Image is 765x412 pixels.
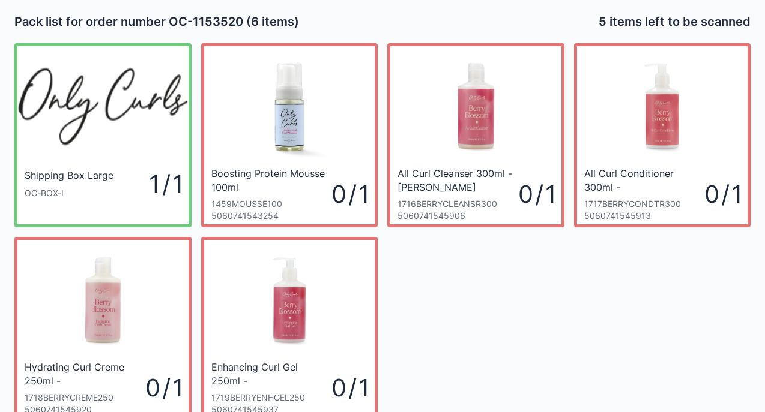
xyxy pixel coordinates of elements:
[25,360,142,387] div: Hydrating Curl Creme 250ml - [PERSON_NAME] Blossom
[584,210,705,222] div: 5060741545913
[234,51,345,162] img: MousseMini100ml_1200x.jpg
[211,167,329,193] div: Boosting Protein Mousse 100ml
[145,371,181,405] div: 0 / 1
[47,245,159,356] img: Berry_Blossom_-_Hydrating_Curl_Creme_250ml_2048x.jpg
[331,371,367,405] div: 0 / 1
[599,13,751,30] h2: 5 items left to be scanned
[331,177,367,211] div: 0 / 1
[387,43,564,227] a: All Curl Cleanser 300ml - [PERSON_NAME] Blossom1716BERRYCLEANSR30050607415459060 / 1
[25,187,116,199] div: OC-BOX-L
[201,43,378,227] a: Boosting Protein Mousse 100ml1459MOUSSE10050607415432540 / 1
[211,392,332,404] div: 1719BERRYENHGEL250
[574,43,751,227] a: All Curl Conditioner 300ml - [PERSON_NAME] Blossom1717BERRYCONDTR30050607415459130 / 1
[14,13,378,30] h2: Pack list for order number OC-1153520 (6 items)
[518,177,554,211] div: 0 / 1
[398,210,518,222] div: 5060741545906
[211,210,332,222] div: 5060741543254
[398,167,515,193] div: All Curl Cleanser 300ml - [PERSON_NAME] Blossom
[211,198,332,210] div: 1459MOUSSE100
[234,245,345,356] img: Berry_Blossom_-_Enhancing_Curl_Gel_250ml_2048x.jpg
[116,167,181,201] div: 1 / 1
[398,198,518,210] div: 1716BERRYCLEANSR300
[25,169,113,182] div: Shipping Box Large
[211,360,329,387] div: Enhancing Curl Gel 250ml - [PERSON_NAME] Blossom
[606,51,718,162] img: Berry_Blossom_-_All_Curl_Conditioner_300ml_2048x.jpg
[17,51,189,162] img: oc_200x.webp
[14,43,192,227] a: Shipping Box LargeOC-BOX-L1 / 1
[704,177,740,211] div: 0 / 1
[584,198,705,210] div: 1717BERRYCONDTR300
[584,167,702,193] div: All Curl Conditioner 300ml - [PERSON_NAME] Blossom
[25,392,145,404] div: 1718BERRYCREME250
[420,51,531,162] img: BerryBlossom-AllCurlCleanser300ml_2048x.jpg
